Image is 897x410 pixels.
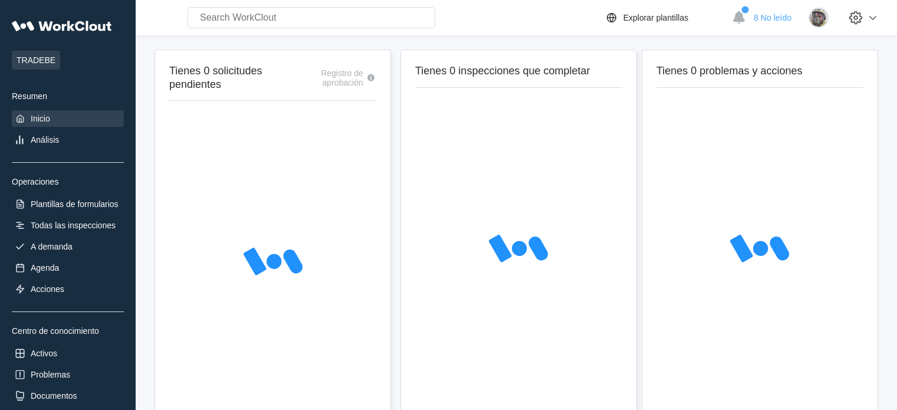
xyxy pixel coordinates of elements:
[12,132,124,148] a: Análisis
[415,64,622,78] h2: Tienes 0 inspecciones que completar
[31,242,73,251] div: A demanda
[623,13,689,22] div: Explorar plantillas
[12,388,124,404] a: Documentos
[12,238,124,255] a: A demanda
[31,135,59,145] div: Análisis
[31,263,59,273] div: Agenda
[604,11,727,25] a: Explorar plantillas
[809,8,829,28] img: 2f847459-28ef-4a61-85e4-954d408df519.jpg
[31,114,50,123] div: Inicio
[12,217,124,234] a: Todas las inspecciones
[12,281,124,297] a: Acciones
[12,196,124,212] a: Plantillas de formularios
[754,13,791,22] span: 8 No leído
[12,326,124,336] div: Centro de conocimiento
[31,349,57,358] div: Activos
[12,260,124,276] a: Agenda
[31,199,119,209] div: Plantillas de formularios
[31,370,70,379] div: Problemas
[12,91,124,101] div: Resumen
[293,68,363,87] div: Registro de aprobación
[12,110,124,127] a: Inicio
[12,51,60,70] span: TRADEBE
[12,345,124,362] a: Activos
[656,64,863,78] h2: Tienes 0 problemas y acciones
[12,366,124,383] a: Problemas
[12,177,124,186] div: Operaciones
[169,64,293,91] h2: Tienes 0 solicitudes pendientes
[31,221,116,230] div: Todas las inspecciones
[188,7,435,28] input: Search WorkClout
[31,284,64,294] div: Acciones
